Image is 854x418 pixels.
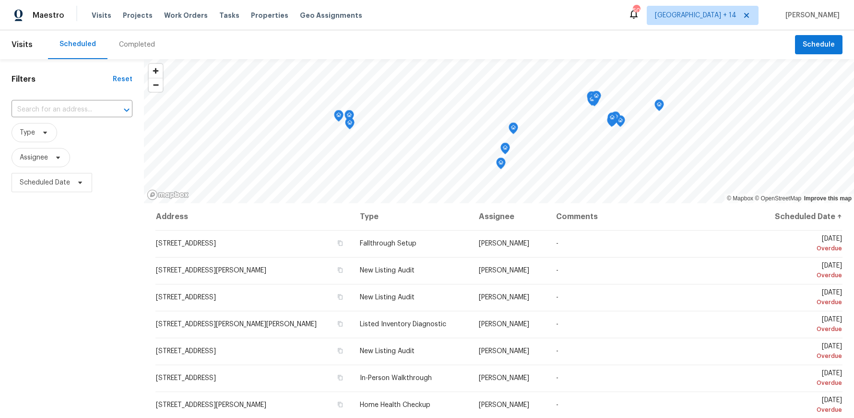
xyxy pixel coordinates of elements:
[762,297,842,307] div: Overdue
[20,178,70,187] span: Scheduled Date
[556,267,558,274] span: -
[762,405,842,415] div: Overdue
[12,34,33,55] span: Visits
[300,11,362,20] span: Geo Assignments
[762,244,842,253] div: Overdue
[12,74,113,84] h1: Filters
[762,324,842,334] div: Overdue
[144,59,854,203] canvas: Map
[20,128,35,137] span: Type
[727,195,753,202] a: Mapbox
[336,239,344,247] button: Copy Address
[479,375,529,381] span: [PERSON_NAME]
[587,91,596,106] div: Map marker
[755,195,801,202] a: OpenStreetMap
[782,11,840,20] span: [PERSON_NAME]
[345,118,355,133] div: Map marker
[12,102,106,117] input: Search for an address...
[795,35,842,55] button: Schedule
[762,378,842,388] div: Overdue
[336,266,344,274] button: Copy Address
[509,123,518,137] div: Map marker
[556,375,558,381] span: -
[556,348,558,355] span: -
[360,294,415,301] span: New Listing Audit
[156,402,266,408] span: [STREET_ADDRESS][PERSON_NAME]
[762,235,842,253] span: [DATE]
[360,321,446,328] span: Listed Inventory Diagnostic
[113,74,132,84] div: Reset
[123,11,153,20] span: Projects
[556,402,558,408] span: -
[336,293,344,301] button: Copy Address
[762,351,842,361] div: Overdue
[479,294,529,301] span: [PERSON_NAME]
[556,240,558,247] span: -
[592,91,601,106] div: Map marker
[548,203,755,230] th: Comments
[479,321,529,328] span: [PERSON_NAME]
[156,240,216,247] span: [STREET_ADDRESS]
[587,94,597,109] div: Map marker
[119,40,155,49] div: Completed
[360,402,430,408] span: Home Health Checkup
[156,348,216,355] span: [STREET_ADDRESS]
[803,39,835,51] span: Schedule
[155,203,352,230] th: Address
[360,348,415,355] span: New Listing Audit
[120,103,133,117] button: Open
[471,203,548,230] th: Assignee
[336,320,344,328] button: Copy Address
[556,321,558,328] span: -
[762,397,842,415] span: [DATE]
[607,115,617,130] div: Map marker
[20,153,48,162] span: Assignee
[500,143,510,158] div: Map marker
[336,346,344,355] button: Copy Address
[352,203,471,230] th: Type
[156,294,216,301] span: [STREET_ADDRESS]
[156,321,317,328] span: [STREET_ADDRESS][PERSON_NAME][PERSON_NAME]
[360,240,416,247] span: Fallthrough Setup
[654,99,664,114] div: Map marker
[762,343,842,361] span: [DATE]
[336,400,344,409] button: Copy Address
[164,11,208,20] span: Work Orders
[344,110,354,125] div: Map marker
[336,373,344,382] button: Copy Address
[479,267,529,274] span: [PERSON_NAME]
[762,270,842,280] div: Overdue
[762,370,842,388] span: [DATE]
[655,11,736,20] span: [GEOGRAPHIC_DATA] + 14
[479,348,529,355] span: [PERSON_NAME]
[147,189,189,200] a: Mapbox homepage
[360,375,432,381] span: In-Person Walkthrough
[804,195,852,202] a: Improve this map
[149,64,163,78] button: Zoom in
[762,316,842,334] span: [DATE]
[59,39,96,49] div: Scheduled
[360,267,415,274] span: New Listing Audit
[611,111,620,126] div: Map marker
[616,115,625,130] div: Map marker
[479,402,529,408] span: [PERSON_NAME]
[251,11,288,20] span: Properties
[33,11,64,20] span: Maestro
[219,12,239,19] span: Tasks
[556,294,558,301] span: -
[754,203,842,230] th: Scheduled Date ↑
[496,158,506,172] div: Map marker
[156,267,266,274] span: [STREET_ADDRESS][PERSON_NAME]
[92,11,111,20] span: Visits
[607,112,617,127] div: Map marker
[479,240,529,247] span: [PERSON_NAME]
[149,78,163,92] button: Zoom out
[762,289,842,307] span: [DATE]
[633,6,640,15] div: 501
[762,262,842,280] span: [DATE]
[156,375,216,381] span: [STREET_ADDRESS]
[334,110,344,125] div: Map marker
